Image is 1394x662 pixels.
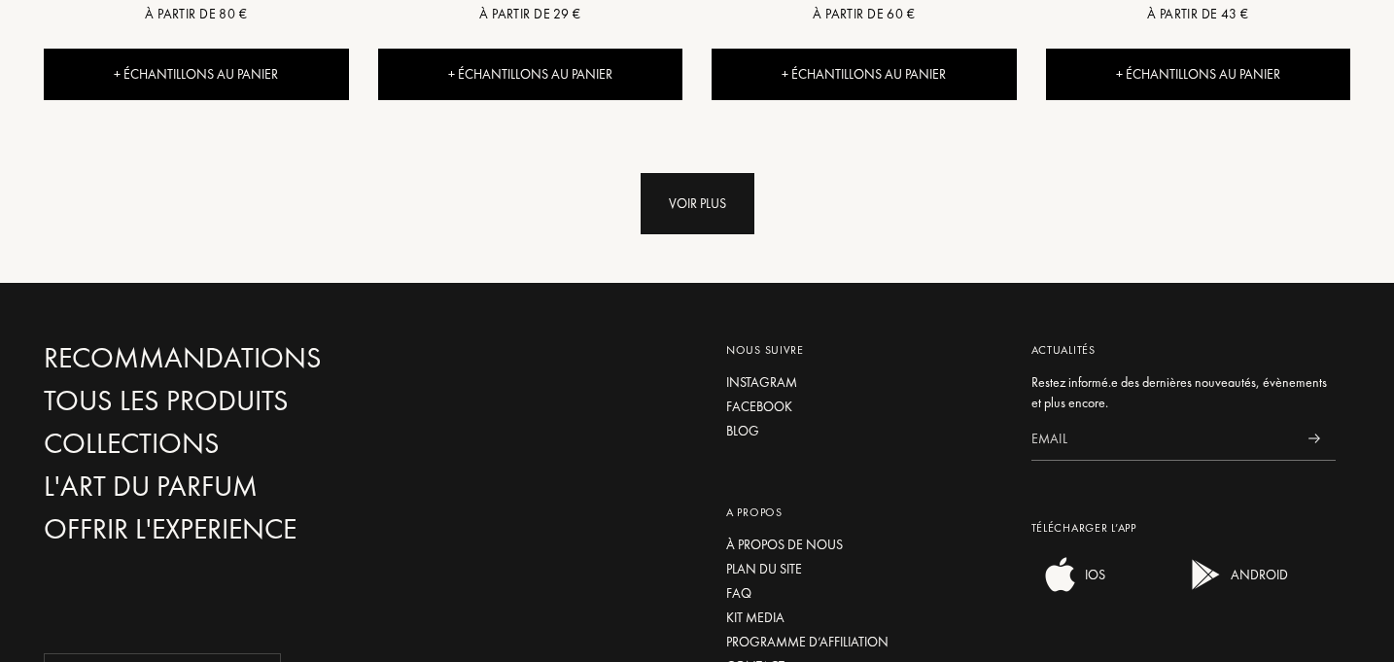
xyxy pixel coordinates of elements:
a: FAQ [726,583,1002,604]
a: Programme d’affiliation [726,632,1002,652]
a: À propos de nous [726,535,1002,555]
a: Recommandations [44,341,460,375]
a: Kit media [726,608,1002,628]
a: Instagram [726,372,1002,393]
div: A propos [726,504,1002,521]
div: + Échantillons au panier [378,49,683,100]
div: À partir de 60 € [719,4,1009,24]
a: Collections [44,427,460,461]
a: Offrir l'experience [44,512,460,546]
div: Restez informé.e des dernières nouveautés, évènements et plus encore. [1031,372,1337,413]
div: Télécharger L’app [1031,519,1337,537]
div: + Échantillons au panier [1046,49,1351,100]
img: news_send.svg [1307,434,1320,443]
div: + Échantillons au panier [44,49,349,100]
a: Tous les produits [44,384,460,418]
div: + Échantillons au panier [712,49,1017,100]
div: Nous suivre [726,341,1002,359]
div: À partir de 80 € [52,4,341,24]
img: android app [1187,555,1226,594]
div: Actualités [1031,341,1337,359]
a: ios appIOS [1031,580,1105,598]
div: ANDROID [1226,555,1288,594]
div: À partir de 29 € [386,4,676,24]
div: Voir plus [641,173,754,234]
a: android appANDROID [1177,580,1288,598]
div: À partir de 43 € [1054,4,1343,24]
div: IOS [1080,555,1105,594]
a: Facebook [726,397,1002,417]
a: L'Art du Parfum [44,470,460,504]
a: Plan du site [726,559,1002,579]
img: ios app [1041,555,1080,594]
a: Blog [726,421,1002,441]
input: Email [1031,417,1293,461]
